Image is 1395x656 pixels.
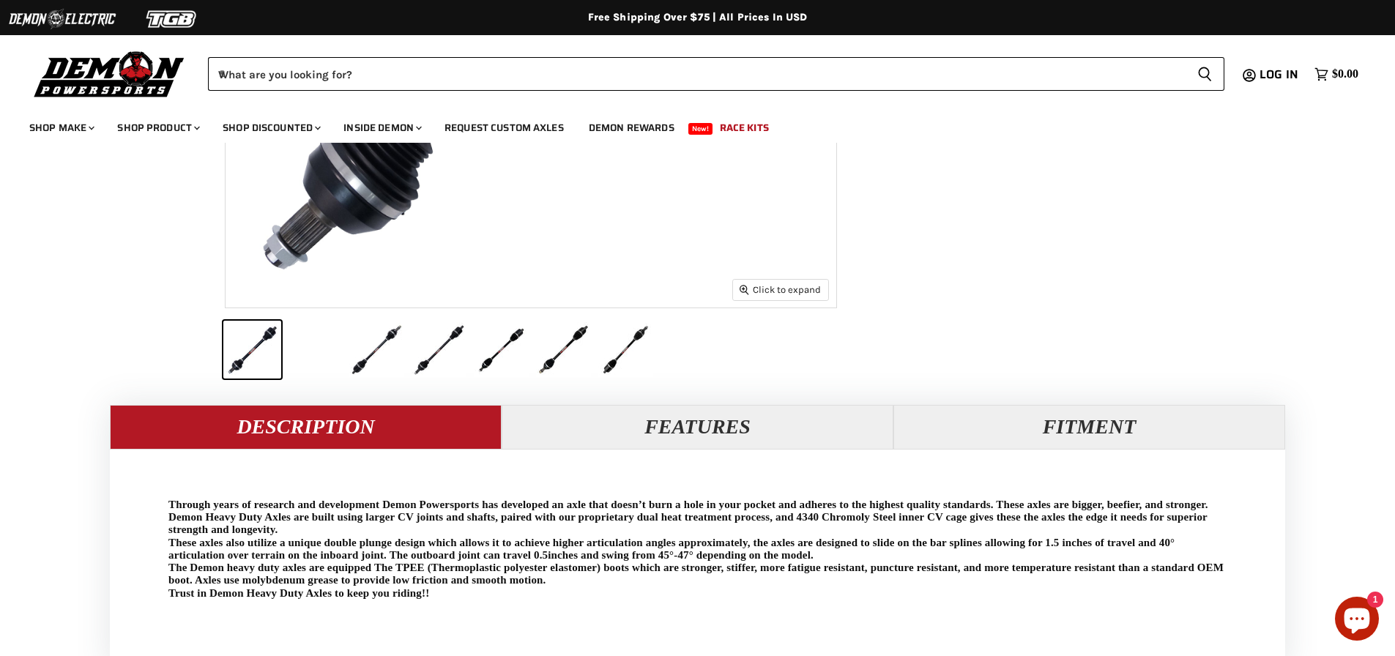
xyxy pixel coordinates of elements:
button: Features [502,405,893,449]
button: Polaris RZR 1000 Demon Heavy Duty Axle thumbnail [410,321,468,379]
p: Through years of research and development Demon Powersports has developed an axle that doesn’t bu... [168,499,1227,600]
button: Polaris RZR 1000 Demon Heavy Duty Axle thumbnail [597,321,655,379]
button: Description [110,405,502,449]
input: When autocomplete results are available use up and down arrows to review and enter to select [208,57,1186,91]
img: TGB Logo 2 [117,5,227,33]
img: Demon Powersports [29,48,190,100]
button: Search [1186,57,1224,91]
a: $0.00 [1307,64,1366,85]
button: Polaris RZR 1000 Demon Heavy Duty Axle thumbnail [223,321,281,379]
a: Shop Product [106,113,209,143]
inbox-online-store-chat: Shopify online store chat [1331,597,1383,644]
a: Shop Make [18,113,103,143]
button: Polaris RZR 1000 Demon Heavy Duty Axle thumbnail [348,321,406,379]
ul: Main menu [18,107,1355,143]
a: Race Kits [709,113,780,143]
button: Polaris RZR 1000 Demon Heavy Duty Axle thumbnail [535,321,592,379]
button: Fitment [893,405,1285,449]
a: Log in [1253,68,1307,81]
span: New! [688,123,713,135]
button: Polaris RZR 1000 Demon Heavy Duty Axle thumbnail [286,321,343,379]
a: Request Custom Axles [434,113,575,143]
a: Demon Rewards [578,113,685,143]
button: Polaris RZR 1000 Demon Heavy Duty Axle thumbnail [472,321,530,379]
img: Demon Electric Logo 2 [7,5,117,33]
span: $0.00 [1332,67,1358,81]
div: Free Shipping Over $75 | All Prices In USD [112,11,1284,24]
a: Shop Discounted [212,113,330,143]
a: Inside Demon [332,113,431,143]
span: Log in [1260,65,1298,83]
button: Click to expand [733,280,828,299]
span: Click to expand [740,284,821,295]
form: Product [208,57,1224,91]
